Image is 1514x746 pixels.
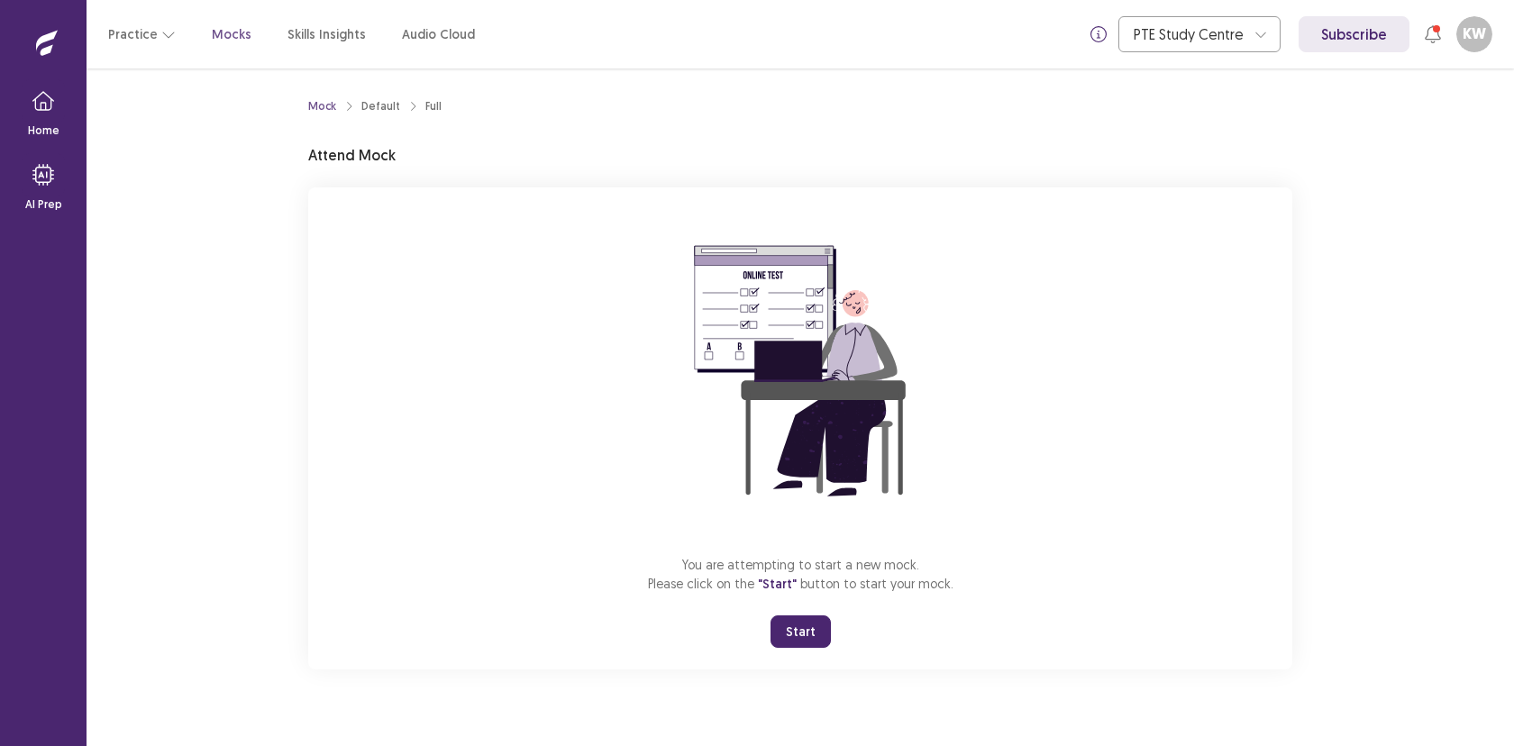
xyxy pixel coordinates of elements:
a: Subscribe [1299,16,1409,52]
button: KW [1456,16,1492,52]
div: Full [425,98,442,114]
span: "Start" [758,576,797,592]
button: Practice [108,18,176,50]
p: Attend Mock [308,144,396,166]
p: AI Prep [25,196,62,213]
p: Home [28,123,59,139]
button: Start [771,615,831,648]
nav: breadcrumb [308,98,442,114]
p: You are attempting to start a new mock. Please click on the button to start your mock. [648,555,953,594]
a: Skills Insights [287,25,366,44]
a: Audio Cloud [402,25,475,44]
a: Mock [308,98,336,114]
div: Default [361,98,400,114]
a: Mocks [212,25,251,44]
img: attend-mock [638,209,962,533]
button: info [1082,18,1115,50]
div: PTE Study Centre [1134,17,1245,51]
